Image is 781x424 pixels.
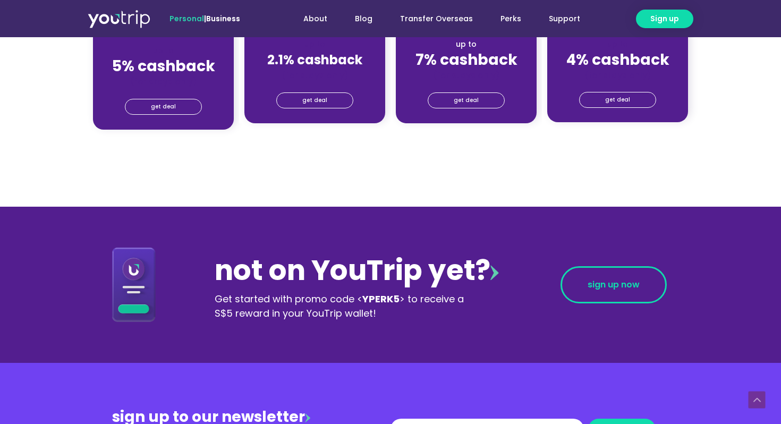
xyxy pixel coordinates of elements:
a: Business [206,13,240,24]
nav: Menu [269,9,594,29]
strong: 5% cashback [112,56,215,77]
div: up to [253,39,377,50]
span: | [169,13,240,24]
span: get deal [454,93,479,108]
a: Transfer Overseas [386,9,487,29]
span: Personal [169,13,204,24]
strong: 2.1% cashback [267,51,362,69]
div: not on YouTrip yet? [215,249,499,292]
div: (for stays only) [556,70,680,81]
a: get deal [579,92,656,108]
strong: 7% cashback [415,49,517,70]
a: Support [535,9,594,29]
span: get deal [302,93,327,108]
a: get deal [276,92,353,108]
a: Perks [487,9,535,29]
strong: 4% cashback [566,49,669,70]
b: YPERK5 [362,292,400,306]
div: up to [404,39,528,50]
div: (for stays only) [101,76,225,87]
div: (for stays only) [404,70,528,81]
div: up to [101,45,225,56]
span: sign up now [588,281,640,289]
span: Sign up [650,13,679,24]
div: up to [556,39,680,50]
a: Blog [341,9,386,29]
div: Get started with promo code < > to receive a S$5 reward in your YouTrip wallet! [215,292,474,320]
span: get deal [605,92,630,107]
a: get deal [428,92,505,108]
div: (for stays only) [253,70,377,81]
a: Sign up [636,10,693,28]
a: sign up now [561,266,667,303]
a: get deal [125,99,202,115]
span: get deal [151,99,176,114]
a: About [290,9,341,29]
img: Download App [112,247,156,322]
